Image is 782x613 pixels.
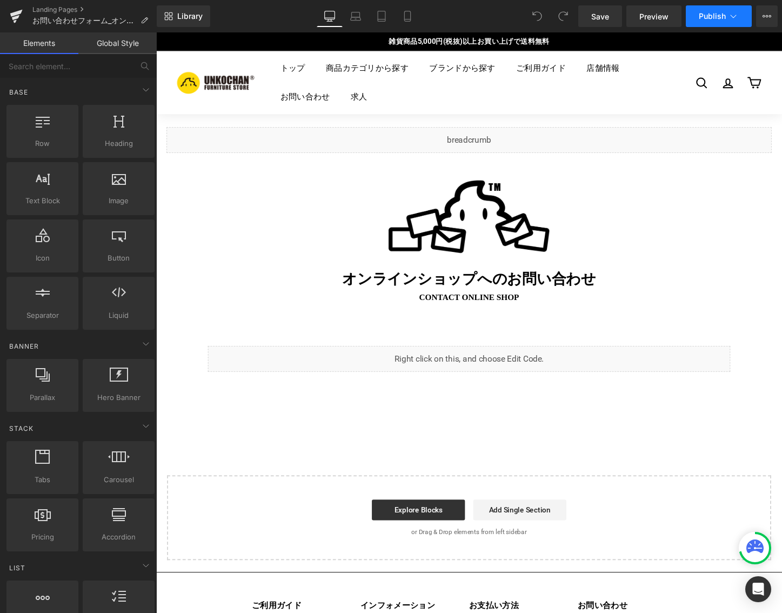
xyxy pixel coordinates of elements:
a: トップ [119,22,166,52]
span: Publish [699,12,726,21]
div: インフォメーション [213,591,327,606]
p: 雑貨商品5,000円(税抜)以上お買い上げで送料無料 [22,3,632,16]
span: Row [10,138,75,149]
a: Tablet [369,5,395,27]
span: Carousel [86,474,151,485]
div: Open Intercom Messenger [745,576,771,602]
span: Library [177,11,203,21]
div: お問い合わせ [440,591,554,606]
img: 家具・インテリア・雑貨の通販｜ウンコちゃんの家具屋さん [22,41,103,65]
span: Hero Banner [86,392,151,403]
button: Redo [552,5,574,27]
a: 商品カテゴリから探す [166,22,275,52]
span: Icon [10,252,75,264]
button: Undo [526,5,548,27]
a: Laptop [343,5,369,27]
span: Image [86,195,151,206]
a: 求人 [192,52,231,83]
span: List [8,563,26,573]
span: Banner [8,341,40,351]
span: Heading [86,138,151,149]
span: Stack [8,423,35,434]
a: お問い合わせ [119,52,192,83]
span: Pricing [10,531,75,543]
a: ご利用ガイド [365,22,439,52]
span: Liquid [86,310,151,321]
span: お問い合わせ [367,249,460,267]
a: Preview [626,5,681,27]
h2: オンラインショップへの [11,249,643,267]
a: Mobile [395,5,420,27]
p: or Drag & Drop elements from left sidebar [29,518,625,526]
span: Parallax [10,392,75,403]
span: Text Block [10,195,75,206]
span: Preview [639,11,669,22]
p: contact ONLINE SHOP [11,272,643,281]
button: More [756,5,778,27]
div: お支払い方法 [327,591,440,606]
span: お問い合わせフォーム_オンラインショップ [32,16,136,25]
a: Desktop [317,5,343,27]
div: ご利用ガイド [100,591,213,606]
a: 店舗情報 [439,22,495,52]
a: Add Single Section [331,488,429,510]
span: Accordion [86,531,151,543]
span: Button [86,252,151,264]
a: New Library [157,5,210,27]
a: Global Style [78,32,157,54]
span: Separator [10,310,75,321]
a: Explore Blocks [225,488,323,510]
button: Publish [686,5,752,27]
span: Base [8,87,29,97]
span: Tabs [10,474,75,485]
a: ブランドから探す [275,22,365,52]
span: Save [591,11,609,22]
a: Landing Pages [32,5,157,14]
